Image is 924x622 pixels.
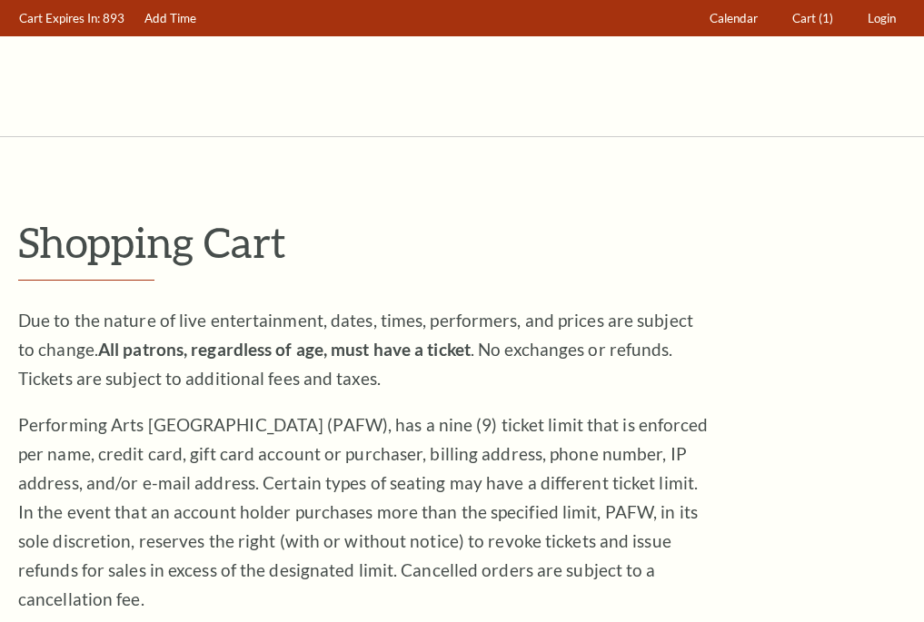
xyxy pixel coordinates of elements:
[103,11,124,25] span: 893
[868,11,896,25] span: Login
[859,1,905,36] a: Login
[819,11,833,25] span: (1)
[136,1,205,36] a: Add Time
[98,339,471,360] strong: All patrons, regardless of age, must have a ticket
[710,11,758,25] span: Calendar
[792,11,816,25] span: Cart
[18,310,693,389] span: Due to the nature of live entertainment, dates, times, performers, and prices are subject to chan...
[18,410,709,614] p: Performing Arts [GEOGRAPHIC_DATA] (PAFW), has a nine (9) ticket limit that is enforced per name, ...
[18,219,906,265] p: Shopping Cart
[784,1,842,36] a: Cart (1)
[19,11,100,25] span: Cart Expires In:
[701,1,767,36] a: Calendar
